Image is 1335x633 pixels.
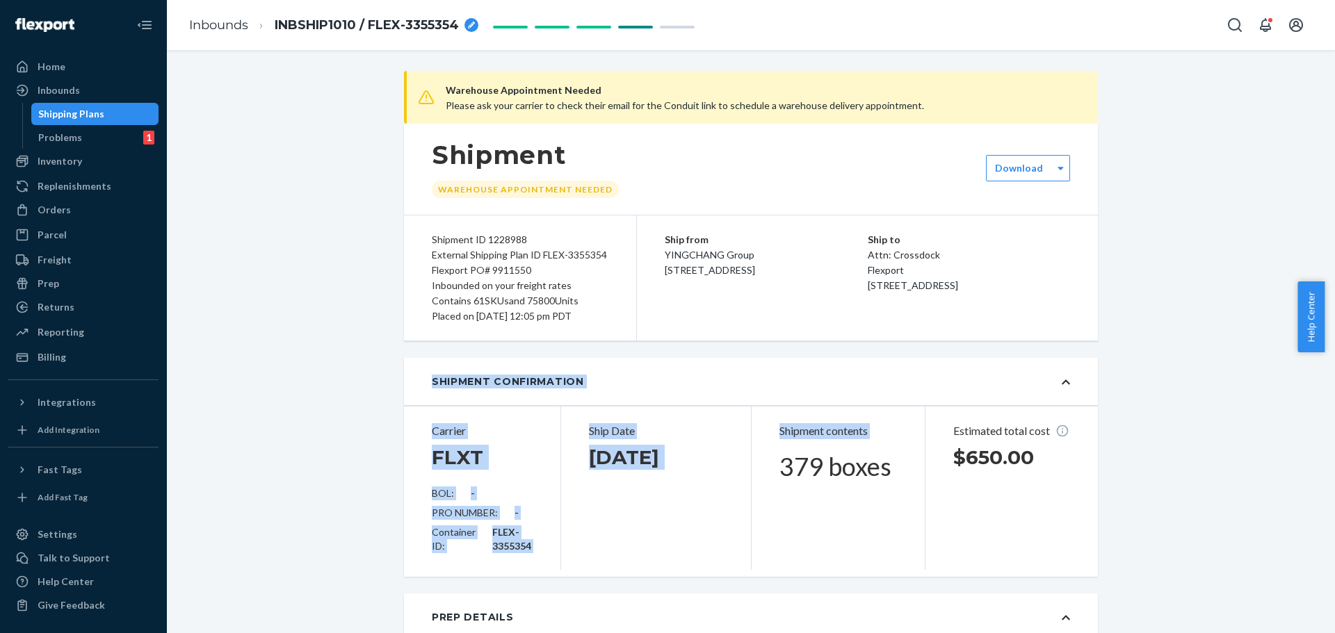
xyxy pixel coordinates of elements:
a: Reporting [8,321,159,343]
div: Replenishments [38,179,111,193]
a: Home [8,56,159,78]
p: Estimated total cost [953,423,1071,439]
a: Prep [8,272,159,295]
div: Help Center [38,575,94,589]
h1: FLXT [432,445,483,470]
div: BOL: [432,486,533,500]
div: Add Fast Tag [38,491,88,503]
a: Problems1 [31,126,159,149]
div: Shipping Plans [38,107,104,121]
a: Shipping Plans [31,103,159,125]
div: Shipment Confirmation [432,375,584,388]
span: YINGCHANG Group [STREET_ADDRESS] [665,249,755,276]
p: Shipment contents [779,423,897,439]
div: Integrations [38,395,96,409]
button: Help Center [1297,281,1325,352]
button: Open notifications [1252,11,1279,39]
div: - [471,486,475,500]
a: Help Center [8,570,159,593]
h1: Shipment [432,140,619,170]
button: Integrations [8,391,159,413]
div: Container ID: [432,525,533,553]
a: Replenishments [8,175,159,197]
a: Settings [8,523,159,545]
a: Parcel [8,224,159,246]
div: Shipment ID 1228988 [432,232,608,247]
div: Flexport PO# 9911550 [432,263,608,278]
div: Fast Tags [38,463,82,477]
div: External Shipping Plan ID FLEX-3355354 [432,247,608,263]
a: Add Fast Tag [8,486,159,509]
div: Inbounds [38,83,80,97]
div: Give Feedback [38,598,105,612]
button: Close Navigation [131,11,159,39]
div: Returns [38,300,74,314]
div: 1 [143,131,154,145]
div: Inventory [38,154,82,168]
span: INBSHIP1010 / FLEX-3355354 [275,17,459,35]
img: Flexport logo [15,18,74,32]
h1: $650.00 [953,445,1071,470]
div: Freight [38,253,72,267]
div: PRO NUMBER: [432,506,533,520]
p: Carrier [432,423,533,439]
p: Attn: Crossdock [868,247,1071,263]
button: Open Search Box [1221,11,1249,39]
span: [STREET_ADDRESS] [868,279,958,291]
a: Inbounds [8,79,159,101]
button: Open account menu [1282,11,1310,39]
p: Ship to [868,232,1071,247]
a: Inbounds [189,17,248,33]
div: Billing [38,350,66,364]
p: Flexport [868,263,1071,278]
a: Billing [8,346,159,368]
div: Settings [38,527,77,541]
span: Please ask your carrier to check their email for the Conduit link to schedule a warehouse deliver... [446,99,924,111]
div: Orders [38,203,71,217]
div: FLEX-3355354 [492,525,533,553]
div: - [515,506,519,520]
div: Add Integration [38,424,99,436]
div: Problems [38,131,82,145]
div: Talk to Support [38,551,110,565]
a: Inventory [8,150,159,172]
div: Placed on [DATE] 12:05 pm PDT [432,309,608,324]
div: Reporting [38,325,84,339]
div: Prep Details [432,610,513,624]
a: Orders [8,199,159,221]
h1: 379 boxes [779,453,897,481]
ol: breadcrumbs [178,5,489,46]
a: Returns [8,296,159,318]
p: Ship Date [589,423,723,439]
label: Download [995,161,1043,175]
div: Inbounded on your freight rates [432,278,608,293]
a: Talk to Support [8,547,159,569]
a: Add Integration [8,419,159,441]
div: Parcel [38,228,67,242]
div: Prep [38,277,59,290]
div: Contains 61 SKUs and 75800 Units [432,293,608,309]
h1: [DATE] [589,445,659,470]
a: Freight [8,249,159,271]
p: Ship from [665,232,868,247]
span: Warehouse Appointment Needed [446,82,1081,99]
div: Warehouse Appointment Needed [432,181,619,198]
div: Home [38,60,65,74]
button: Give Feedback [8,594,159,616]
button: Fast Tags [8,459,159,481]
